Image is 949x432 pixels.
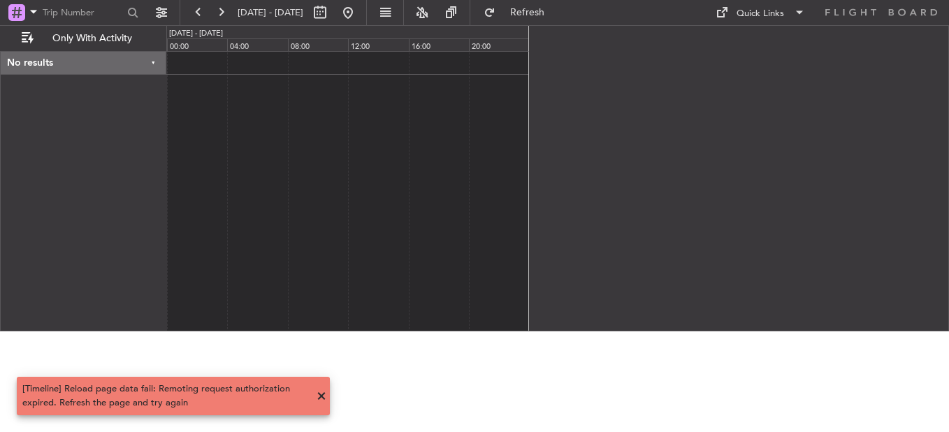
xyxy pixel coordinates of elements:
div: 16:00 [409,38,469,51]
div: 00:00 [167,38,227,51]
div: [Timeline] Reload page data fail: Remoting request authorization expired. Refresh the page and tr... [22,382,309,410]
button: Refresh [477,1,561,24]
div: 08:00 [288,38,348,51]
div: [DATE] - [DATE] [169,28,223,40]
div: 12:00 [348,38,408,51]
span: [DATE] - [DATE] [238,6,303,19]
span: Refresh [498,8,557,17]
button: Quick Links [709,1,812,24]
button: Only With Activity [15,27,152,50]
div: 04:00 [227,38,287,51]
div: Quick Links [737,7,784,21]
input: Trip Number [43,2,123,23]
div: 20:00 [469,38,529,51]
span: Only With Activity [36,34,147,43]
